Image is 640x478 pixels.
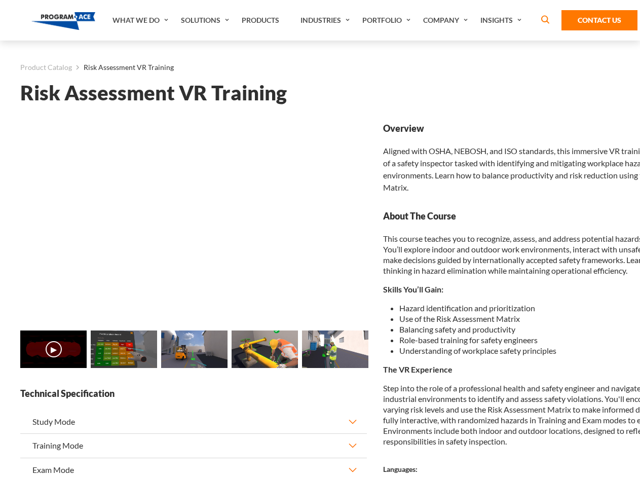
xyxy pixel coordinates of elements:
img: Risk Assessment VR Training - Preview 2 [161,330,228,368]
img: Risk Assessment VR Training - Preview 3 [232,330,298,368]
li: Risk Assessment VR Training [72,61,174,74]
img: Risk Assessment VR Training - Video 0 [20,330,87,368]
iframe: Risk Assessment VR Training - Video 0 [20,122,367,317]
img: Risk Assessment VR Training - Preview 4 [302,330,368,368]
strong: Languages: [383,465,418,473]
img: Risk Assessment VR Training - Preview 1 [91,330,157,368]
a: Product Catalog [20,61,72,74]
button: Training Mode [20,434,367,457]
img: Program-Ace [31,12,96,30]
strong: Technical Specification [20,387,367,400]
button: Study Mode [20,410,367,433]
a: Contact Us [561,10,637,30]
button: ▶ [46,341,62,357]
